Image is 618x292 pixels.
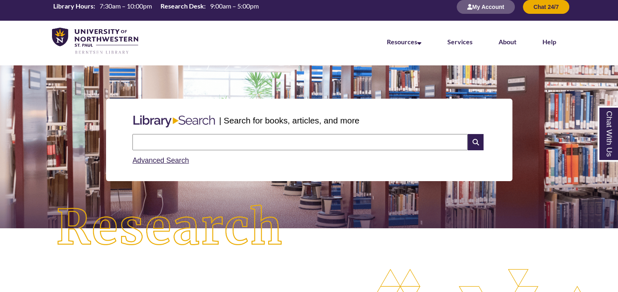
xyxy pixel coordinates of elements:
[52,28,138,55] img: UNWSP Library Logo
[457,3,515,10] a: My Account
[542,38,556,45] a: Help
[219,114,359,127] p: | Search for books, articles, and more
[50,2,262,13] a: Hours Today
[129,112,219,131] img: Libary Search
[100,2,152,10] span: 7:30am – 10:00pm
[523,3,569,10] a: Chat 24/7
[50,2,262,12] table: Hours Today
[468,134,483,150] i: Search
[50,2,96,11] th: Library Hours:
[132,156,189,164] a: Advanced Search
[499,38,516,45] a: About
[31,180,309,276] img: Research
[387,38,421,45] a: Resources
[447,38,473,45] a: Services
[157,2,207,11] th: Research Desk:
[210,2,259,10] span: 9:00am – 5:00pm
